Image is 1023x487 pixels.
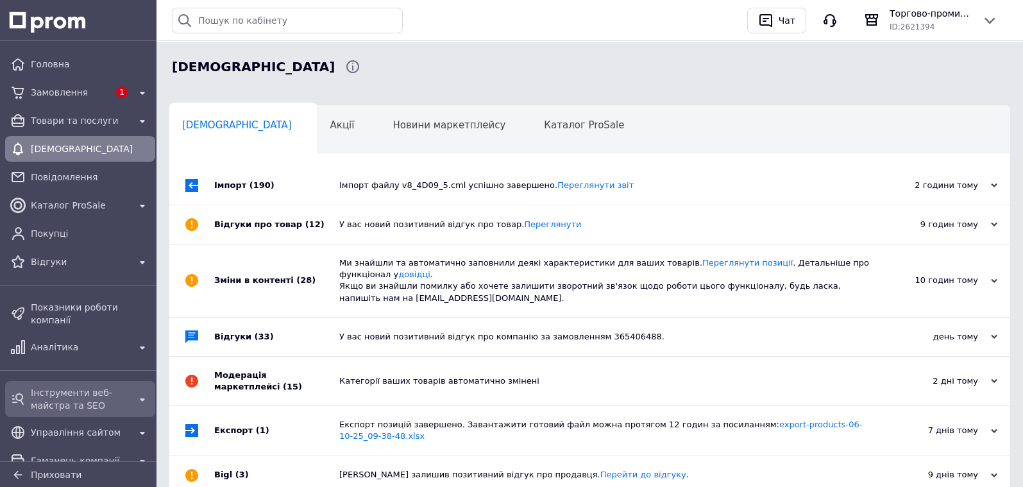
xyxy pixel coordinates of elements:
span: Каталог ProSale [31,199,130,212]
span: Показники роботи компанії [31,301,150,327]
div: Зміни в контенті [214,244,339,317]
span: (28) [296,275,316,285]
div: [PERSON_NAME] залишив позитивний відгук про продавця. . [339,469,869,481]
div: Експорт позицій завершено. Завантажити готовий файл можна протягом 12 годин за посиланням: [339,419,869,442]
span: Покупці [31,227,150,240]
div: 9 днів тому [869,469,997,481]
span: Новини маркетплейсу [393,119,505,131]
span: Приховати [31,470,81,480]
div: 9 годин тому [869,219,997,230]
span: Сповіщення [172,58,335,76]
span: (33) [255,332,274,341]
span: Управління сайтом [31,426,130,439]
span: Відгуки [31,255,130,268]
div: Ми знайшли та автоматично заповнили деякі характеристики для ваших товарів. . Детальніше про функ... [339,257,869,304]
div: 2 години тому [869,180,997,191]
a: довідці [398,269,430,279]
span: Торгово-промислова компанія: Зав Маг Пром [890,7,972,20]
span: Товари та послуги [31,114,130,127]
div: Відгуки [214,318,339,356]
span: Акції [330,119,355,131]
a: Переглянути [524,219,581,229]
a: Перейти до відгуку [600,470,686,479]
div: Імпорт файлу v8_4D09_5.cml успішно завершено. [339,180,869,191]
div: 7 днів тому [869,425,997,436]
span: (190) [249,180,275,190]
span: Інструменти веб-майстра та SEO [31,386,130,412]
span: [DEMOGRAPHIC_DATA] [182,119,292,131]
span: Повідомлення [31,171,150,184]
div: Імпорт [214,166,339,205]
span: Гаманець компанії [31,454,130,467]
div: Модерація маркетплейсі [214,357,339,406]
div: Експорт [214,406,339,455]
span: (15) [283,382,302,391]
div: У вас новий позитивний відгук про товар. [339,219,869,230]
span: Замовлення [31,86,109,99]
div: день тому [869,331,997,343]
button: Чат [747,8,806,33]
div: Відгуки про товар [214,205,339,244]
span: (1) [256,425,269,435]
div: Чат [776,11,798,30]
div: У вас новий позитивний відгук про компанію за замовленням 365406488. [339,331,869,343]
span: (12) [305,219,325,229]
span: Каталог ProSale [544,119,624,131]
span: 1 [116,87,128,98]
span: (3) [235,470,249,479]
span: ID: 2621394 [890,22,934,31]
span: Аналітика [31,341,130,354]
input: Пошук по кабінету [172,8,403,33]
a: Переглянути позиції [702,258,793,268]
div: 2 дні тому [869,375,997,387]
a: Переглянути звіт [557,180,634,190]
div: 10 годин тому [869,275,997,286]
span: [DEMOGRAPHIC_DATA] [31,142,150,155]
span: Головна [31,58,150,71]
div: Категорії ваших товарів автоматично змінені [339,375,869,387]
